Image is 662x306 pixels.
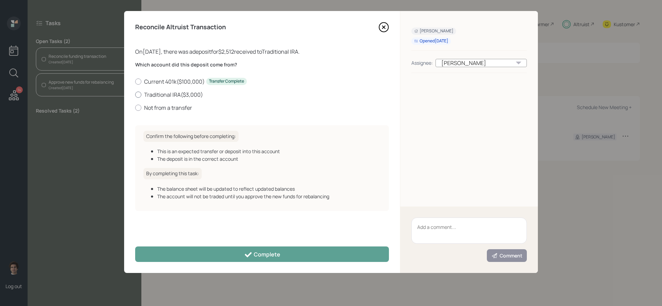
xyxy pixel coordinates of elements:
[491,252,522,259] div: Comment
[414,38,448,44] div: Opened [DATE]
[157,155,381,162] div: The deposit is in the correct account
[157,148,381,155] div: This is an expected transfer or deposit into this account
[157,193,381,200] div: The account will not be traded until you approve the new funds for rebalancing
[143,131,239,142] h6: Confirm the following before completing:
[143,168,202,179] h6: By completing this task:
[435,59,527,67] div: [PERSON_NAME]
[135,91,389,98] label: Traditional IRA ( $3,000 )
[411,59,433,66] div: Assignee:
[135,246,389,262] button: Complete
[244,251,280,259] div: Complete
[135,78,389,85] label: Current 401k ( $100,000 )
[135,61,389,68] label: Which account did this deposit come from?
[135,48,389,56] div: On [DATE] , there was a deposit for $2,512 received to Traditional IRA .
[209,78,244,84] div: Transfer Complete
[487,249,527,262] button: Comment
[414,28,453,34] div: [PERSON_NAME]
[135,23,226,31] h4: Reconcile Altruist Transaction
[157,185,381,192] div: The balance sheet will be updated to reflect updated balances
[135,104,389,112] label: Not from a transfer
